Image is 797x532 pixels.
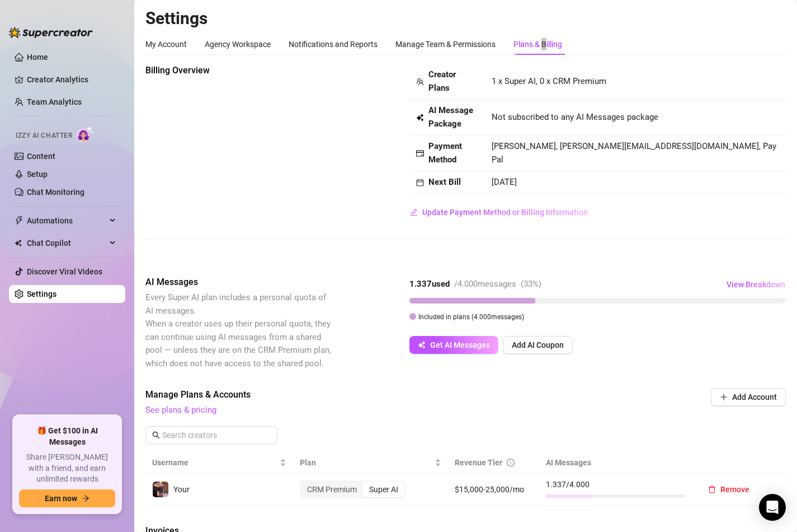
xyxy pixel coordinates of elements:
[711,388,786,406] button: Add Account
[708,486,716,493] span: delete
[428,177,461,187] strong: Next Bill
[289,38,378,50] div: Notifications and Reports
[15,239,22,247] img: Chat Copilot
[363,482,404,497] div: Super AI
[27,267,102,276] a: Discover Viral Videos
[416,150,424,157] span: credit-card
[145,405,216,415] a: See plans & pricing
[45,494,77,503] span: Earn now
[720,393,728,401] span: plus
[726,276,786,293] button: View Breakdown
[300,480,405,498] div: segmented control
[145,64,333,77] span: Billing Overview
[507,459,515,466] span: info-circle
[513,38,562,50] div: Plans & Billing
[205,38,271,50] div: Agency Workspace
[82,494,89,502] span: arrow-right
[301,482,363,497] div: CRM Premium
[492,76,606,86] span: 1 x Super AI, 0 x CRM Premium
[732,393,777,402] span: Add Account
[9,27,93,38] img: logo-BBDzfeDw.svg
[27,71,116,88] a: Creator Analytics
[173,485,190,494] span: Your
[410,208,418,216] span: edit
[428,141,462,165] strong: Payment Method
[492,111,658,124] span: Not subscribed to any AI Messages package
[492,141,776,165] span: [PERSON_NAME], [PERSON_NAME][EMAIL_ADDRESS][DOMAIN_NAME], Pay Pal
[727,280,785,289] span: View Breakdown
[428,105,473,129] strong: AI Message Package
[455,458,502,467] span: Revenue Tier
[521,279,541,289] span: ( 33 %)
[422,208,588,217] span: Update Payment Method or Billing Information
[153,482,168,497] img: Your
[430,340,490,349] span: Get AI Messages
[16,130,72,141] span: Izzy AI Chatter
[152,456,277,469] span: Username
[162,429,262,441] input: Search creators
[27,152,55,161] a: Content
[428,69,456,93] strong: Creator Plans
[27,53,48,62] a: Home
[395,38,496,50] div: Manage Team & Permissions
[27,170,48,179] a: Setup
[300,456,432,469] span: Plan
[27,290,56,298] a: Settings
[409,279,450,289] strong: 1.337 used
[539,452,692,474] th: AI Messages
[152,431,160,439] span: search
[27,234,106,252] span: Chat Copilot
[77,126,94,142] img: AI Chatter
[145,388,635,402] span: Manage Plans & Accounts
[418,313,524,321] span: Included in plans ( 4.000 messages)
[145,292,331,368] span: Every Super AI plan includes a personal quota of AI messages. When a creator uses up their person...
[699,480,758,498] button: Remove
[19,426,115,447] span: 🎁 Get $100 in AI Messages
[145,276,333,289] span: AI Messages
[503,336,573,354] button: Add AI Coupon
[27,212,106,230] span: Automations
[145,8,786,29] h2: Settings
[512,340,564,349] span: Add AI Coupon
[416,179,424,186] span: calendar
[492,177,517,187] span: [DATE]
[15,216,23,225] span: thunderbolt
[19,489,115,507] button: Earn nowarrow-right
[448,474,539,506] td: $15,000-25,000/mo
[416,78,424,86] span: team
[27,188,84,197] a: Chat Monitoring
[759,494,786,521] div: Open Intercom Messenger
[409,336,498,354] button: Get AI Messages
[145,452,293,474] th: Username
[145,38,187,50] div: My Account
[546,478,686,491] span: 1.337 / 4.000
[19,452,115,485] span: Share [PERSON_NAME] with a friend, and earn unlimited rewards
[27,97,82,106] a: Team Analytics
[720,485,749,494] span: Remove
[293,452,448,474] th: Plan
[454,279,516,289] span: / 4.000 messages
[409,203,588,221] button: Update Payment Method or Billing Information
